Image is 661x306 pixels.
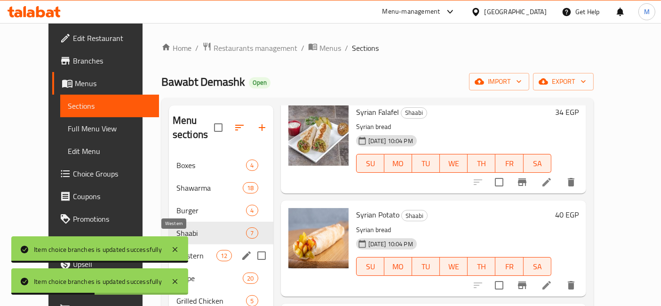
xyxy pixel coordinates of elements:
[73,213,151,225] span: Promotions
[68,123,151,134] span: Full Menu View
[169,267,273,290] div: Crepe20
[34,276,162,287] div: Item choice branches is updated successfully
[208,118,228,137] span: Select all sections
[401,107,427,119] div: Shaabi
[384,257,412,276] button: MO
[308,42,341,54] a: Menus
[499,157,519,170] span: FR
[416,157,436,170] span: TU
[541,76,586,88] span: export
[365,240,417,249] span: [DATE] 10:04 PM
[560,274,582,297] button: delete
[251,116,273,139] button: Add section
[527,260,548,274] span: SA
[555,105,579,119] h6: 34 EGP
[217,251,231,260] span: 12
[469,73,529,90] button: import
[52,162,159,185] a: Choice Groups
[440,257,468,276] button: WE
[360,157,381,170] span: SU
[216,250,231,261] div: items
[402,210,427,221] span: Shaabi
[524,154,551,173] button: SA
[249,79,271,87] span: Open
[471,260,492,274] span: TH
[169,222,273,244] div: Shaabi7
[34,244,162,255] div: Item choice branches is updated successfully
[176,160,247,171] span: Boxes
[489,172,509,192] span: Select to update
[249,77,271,89] div: Open
[412,154,440,173] button: TU
[384,154,412,173] button: MO
[444,157,464,170] span: WE
[356,121,551,133] p: Syrian bread
[52,72,159,95] a: Menus
[365,137,417,145] span: [DATE] 10:04 PM
[360,260,381,274] span: SU
[401,107,427,118] span: Shaabi
[246,160,258,171] div: items
[485,7,547,17] div: [GEOGRAPHIC_DATA]
[169,199,273,222] div: Burger4
[356,208,399,222] span: Syrian Potato
[440,154,468,173] button: WE
[345,42,348,54] li: /
[555,208,579,221] h6: 40 EGP
[176,250,216,261] span: Western
[161,71,245,92] span: Bawabt Demashk
[246,205,258,216] div: items
[352,42,379,54] span: Sections
[228,116,251,139] span: Sort sections
[288,208,349,268] img: Syrian Potato
[214,42,297,54] span: Restaurants management
[73,191,151,202] span: Coupons
[471,157,492,170] span: TH
[60,140,159,162] a: Edit Menu
[644,7,650,17] span: M
[356,257,384,276] button: SU
[495,154,523,173] button: FR
[412,257,440,276] button: TU
[388,260,408,274] span: MO
[173,113,214,142] h2: Menu sections
[176,205,247,216] span: Burger
[243,184,257,193] span: 18
[73,168,151,179] span: Choice Groups
[382,6,440,17] div: Menu-management
[477,76,522,88] span: import
[52,230,159,253] a: Menu disclaimer
[75,78,151,89] span: Menus
[356,154,384,173] button: SU
[499,260,519,274] span: FR
[202,42,297,54] a: Restaurants management
[60,95,159,117] a: Sections
[247,297,257,306] span: 5
[73,258,151,270] span: Upsell
[73,55,151,66] span: Branches
[73,32,151,44] span: Edit Restaurant
[176,227,247,239] span: Shaabi
[541,177,552,188] a: Edit menu item
[533,73,594,90] button: export
[356,224,551,236] p: Syrian bread
[52,49,159,72] a: Branches
[52,208,159,230] a: Promotions
[416,260,436,274] span: TU
[161,42,594,54] nav: breadcrumb
[468,154,495,173] button: TH
[73,236,151,247] span: Menu disclaimer
[560,171,582,193] button: delete
[541,280,552,291] a: Edit menu item
[495,257,523,276] button: FR
[68,145,151,157] span: Edit Menu
[169,177,273,199] div: Shawarma18
[60,117,159,140] a: Full Menu View
[239,249,254,263] button: edit
[161,42,191,54] a: Home
[247,229,257,238] span: 7
[176,182,243,193] div: Shawarma
[288,105,349,166] img: Syrian Falafel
